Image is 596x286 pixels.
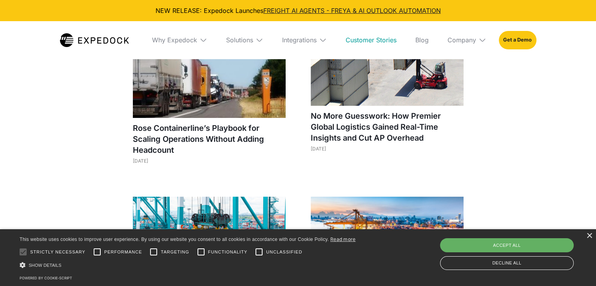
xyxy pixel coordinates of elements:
[263,7,441,14] a: FREIGHT AI AGENTS - FREYA & AI OUTLOOK AUTOMATION
[499,31,536,49] a: Get a Demo
[220,21,270,59] div: Solutions
[311,110,464,143] h1: No More Guesswork: How Premier Global Logistics Gained Real-Time Insights and Cut AP Overhead
[409,21,435,59] a: Blog
[276,21,333,59] div: Integrations
[6,6,590,15] div: NEW RELEASE: Expedock Launches
[152,36,197,44] div: Why Expedock
[20,261,356,269] div: Show details
[282,36,317,44] div: Integrations
[440,256,574,270] div: Decline all
[311,146,464,152] div: [DATE]
[557,248,596,286] iframe: Chat Widget
[339,21,403,59] a: Customer Stories
[30,249,85,255] span: Strictly necessary
[447,36,476,44] div: Company
[20,276,72,280] a: Powered by cookie-script
[440,238,574,252] div: Accept all
[586,233,592,239] div: Close
[208,249,247,255] span: Functionality
[226,36,253,44] div: Solutions
[311,16,464,159] a: No More Guesswork: How Premier Global Logistics Gained Real-Time Insights and Cut AP Overhead[DATE]
[133,16,286,172] a: Rose Containerline’s Playbook for Scaling Operations Without Adding Headcount[DATE]
[146,21,214,59] div: Why Expedock
[441,21,493,59] div: Company
[20,237,329,242] span: This website uses cookies to improve user experience. By using our website you consent to all coo...
[161,249,189,255] span: Targeting
[133,158,286,164] div: [DATE]
[330,236,356,242] a: Read more
[266,249,302,255] span: Unclassified
[133,123,286,156] h1: Rose Containerline’s Playbook for Scaling Operations Without Adding Headcount
[104,249,142,255] span: Performance
[29,263,62,268] span: Show details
